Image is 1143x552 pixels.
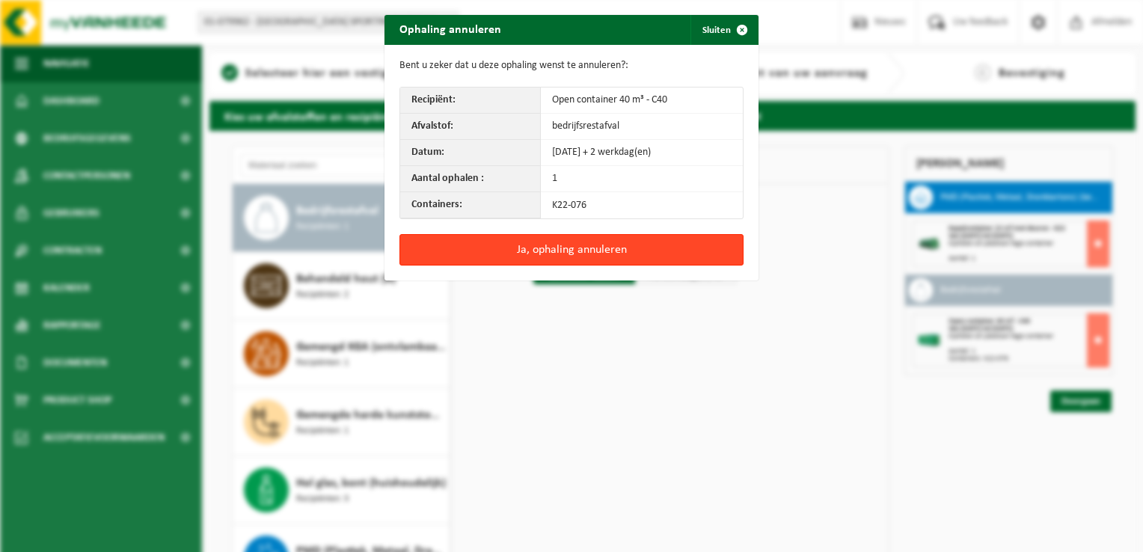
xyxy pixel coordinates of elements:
[384,15,516,43] h2: Ophaling annuleren
[541,114,743,140] td: bedrijfsrestafval
[541,140,743,166] td: [DATE] + 2 werkdag(en)
[690,15,757,45] button: Sluiten
[399,60,744,72] p: Bent u zeker dat u deze ophaling wenst te annuleren?:
[400,140,541,166] th: Datum:
[400,88,541,114] th: Recipiënt:
[399,234,744,266] button: Ja, ophaling annuleren
[541,192,743,218] td: K22-076
[400,192,541,218] th: Containers:
[541,166,743,192] td: 1
[400,166,541,192] th: Aantal ophalen :
[400,114,541,140] th: Afvalstof:
[541,88,743,114] td: Open container 40 m³ - C40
